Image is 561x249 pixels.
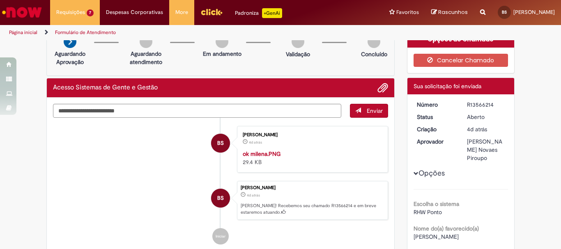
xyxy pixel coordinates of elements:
ul: Trilhas de página [6,25,368,40]
img: img-circle-grey.png [140,35,152,48]
a: ok milena.PNG [243,150,280,158]
div: R13566214 [467,101,505,109]
span: RHW Ponto [414,208,442,216]
span: BS [502,9,507,15]
div: [PERSON_NAME] [243,132,379,137]
a: Página inicial [9,29,37,36]
p: Concluído [361,50,387,58]
span: Sua solicitação foi enviada [414,82,481,90]
button: Cancelar Chamado [414,54,508,67]
img: arrow-next.png [64,35,76,48]
p: Validação [286,50,310,58]
dt: Aprovador [411,137,461,146]
dt: Número [411,101,461,109]
span: [PERSON_NAME] [414,233,459,240]
span: Rascunhos [438,8,468,16]
img: click_logo_yellow_360x200.png [200,6,223,18]
dt: Status [411,113,461,121]
b: Nome do(a) favorecido(a) [414,225,479,232]
p: Aguardando Aprovação [50,50,90,66]
a: Rascunhos [431,9,468,16]
img: img-circle-grey.png [292,35,304,48]
span: Requisições [56,8,85,16]
span: 7 [87,9,94,16]
span: 4d atrás [467,126,487,133]
dt: Criação [411,125,461,133]
span: BS [217,133,224,153]
p: Aguardando atendimento [126,50,166,66]
div: Bruna Morais Dos Santos [211,189,230,208]
span: Favoritos [396,8,419,16]
img: img-circle-grey.png [368,35,380,48]
span: [PERSON_NAME] [513,9,555,16]
span: Enviar [367,107,383,114]
span: More [175,8,188,16]
p: [PERSON_NAME]! Recebemos seu chamado R13566214 e em breve estaremos atuando. [241,203,384,215]
li: Bruna Morais Dos Santos [53,181,388,220]
button: Enviar [350,104,388,118]
button: Adicionar anexos [377,82,388,93]
div: [PERSON_NAME] Novaes Piroupo [467,137,505,162]
div: Bruna Morais Dos Santos [211,134,230,153]
a: Formulário de Atendimento [55,29,116,36]
span: Despesas Corporativas [106,8,163,16]
p: +GenAi [262,8,282,18]
span: 4d atrás [247,193,260,198]
time: 25/09/2025 11:41:02 [249,140,262,145]
time: 25/09/2025 11:41:19 [247,193,260,198]
div: Padroniza [235,8,282,18]
div: 29.4 KB [243,150,379,166]
span: 4d atrás [249,140,262,145]
h2: Acesso Sistemas de Gente e Gestão Histórico de tíquete [53,84,158,91]
div: [PERSON_NAME] [241,185,384,190]
span: BS [217,188,224,208]
div: 25/09/2025 11:41:19 [467,125,505,133]
textarea: Digite sua mensagem aqui... [53,104,341,118]
img: ServiceNow [1,4,43,21]
b: Escolha o sistema [414,200,459,208]
time: 25/09/2025 11:41:19 [467,126,487,133]
img: img-circle-grey.png [216,35,228,48]
div: Aberto [467,113,505,121]
p: Em andamento [203,50,241,58]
